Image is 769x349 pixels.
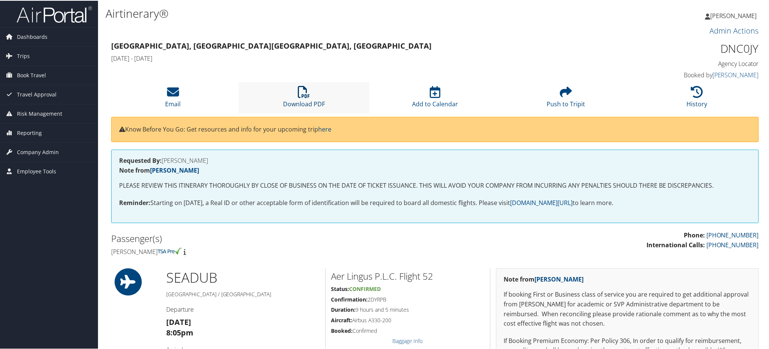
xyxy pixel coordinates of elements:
[119,124,751,134] p: Know Before You Go: Get resources and info for your upcoming trip
[605,70,759,78] h4: Booked by
[17,84,57,103] span: Travel Approval
[158,247,182,254] img: tsa-precheck.png
[504,289,751,328] p: If booking First or Business class of service you are required to get additional approval from [P...
[331,316,352,323] strong: Aircraft:
[412,89,458,107] a: Add to Calendar
[535,274,584,283] a: [PERSON_NAME]
[119,157,751,163] h4: [PERSON_NAME]
[119,165,199,174] strong: Note from
[17,161,56,180] span: Employee Tools
[684,230,705,239] strong: Phone:
[331,295,484,303] h5: 2DYRPB
[166,316,191,326] strong: [DATE]
[547,89,585,107] a: Push to Tripit
[605,40,759,56] h1: DNC0JY
[166,268,320,286] h1: SEA DUB
[709,25,759,35] a: Admin Actions
[17,5,92,23] img: airportal-logo.png
[331,305,356,312] strong: Duration:
[331,285,349,292] strong: Status:
[119,198,150,206] strong: Reminder:
[119,156,162,164] strong: Requested By:
[318,124,331,133] a: here
[106,5,545,21] h1: Airtinerary®
[17,123,42,142] span: Reporting
[17,46,30,65] span: Trips
[119,197,751,207] p: Starting on [DATE], a Real ID or other acceptable form of identification will be required to boar...
[393,337,423,344] a: Baggage Info
[111,40,432,50] strong: [GEOGRAPHIC_DATA], [GEOGRAPHIC_DATA] [GEOGRAPHIC_DATA], [GEOGRAPHIC_DATA]
[166,290,320,297] h5: [GEOGRAPHIC_DATA] / [GEOGRAPHIC_DATA]
[710,11,757,19] span: [PERSON_NAME]
[150,165,199,174] a: [PERSON_NAME]
[111,247,429,255] h4: [PERSON_NAME]
[646,240,705,248] strong: International Calls:
[17,142,59,161] span: Company Admin
[331,295,368,302] strong: Confirmation:
[712,70,759,78] a: [PERSON_NAME]
[331,326,484,334] h5: Confirmed
[705,4,764,26] a: [PERSON_NAME]
[111,231,429,244] h2: Passenger(s)
[331,269,484,282] h2: Aer Lingus P.L.C. Flight 52
[111,54,594,62] h4: [DATE] - [DATE]
[706,240,759,248] a: [PHONE_NUMBER]
[510,198,573,206] a: [DOMAIN_NAME][URL]
[17,65,46,84] span: Book Travel
[119,180,751,190] p: PLEASE REVIEW THIS ITINERARY THOROUGHLY BY CLOSE OF BUSINESS ON THE DATE OF TICKET ISSUANCE. THIS...
[165,89,181,107] a: Email
[17,104,62,122] span: Risk Management
[283,89,325,107] a: Download PDF
[331,316,484,323] h5: Airbus A330-200
[687,89,708,107] a: History
[605,59,759,67] h4: Agency Locator
[17,27,47,46] span: Dashboards
[706,230,759,239] a: [PHONE_NUMBER]
[166,305,320,313] h4: Departure
[349,285,381,292] span: Confirmed
[331,305,484,313] h5: 9 hours and 5 minutes
[166,327,193,337] strong: 8:05pm
[331,326,353,334] strong: Booked:
[504,274,584,283] strong: Note from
